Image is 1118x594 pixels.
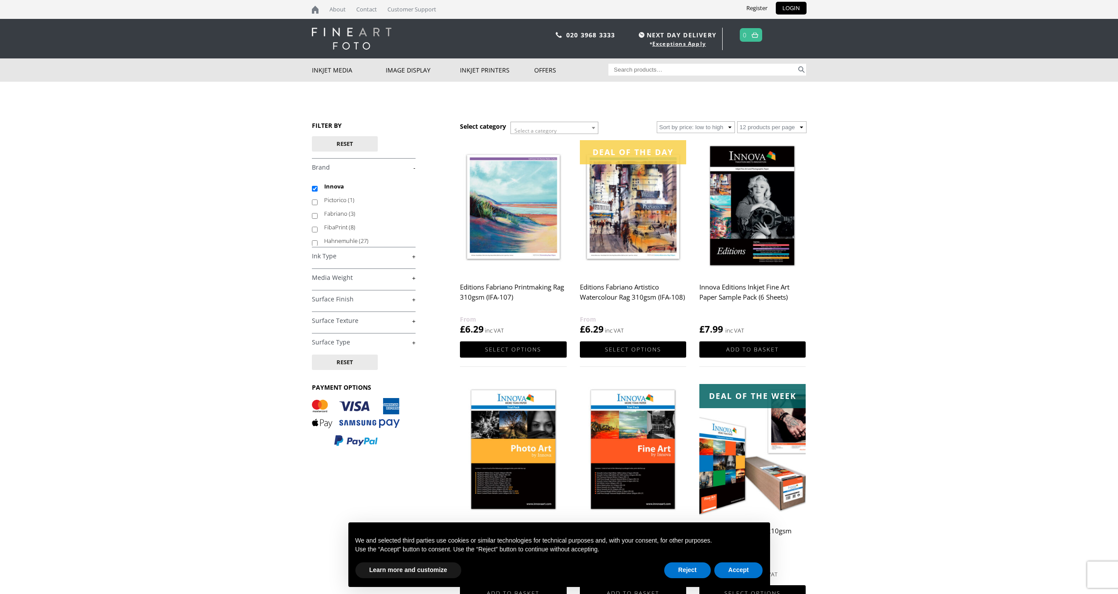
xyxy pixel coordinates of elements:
[355,536,763,545] p: We and selected third parties use cookies or similar technologies for technical purposes and, wit...
[699,384,806,408] div: Deal of the week
[699,140,806,273] img: Innova Editions Inkjet Fine Art Paper Sample Pack (6 Sheets)
[534,58,608,82] a: Offers
[312,58,386,82] a: Inkjet Media
[312,163,416,172] a: -
[312,398,400,447] img: PAYMENT OPTIONS
[312,355,378,370] button: Reset
[349,223,355,231] span: (8)
[580,341,686,358] a: Select options for “Editions Fabriano Artistico Watercolour Rag 310gsm (IFA-108)”
[460,341,566,358] a: Select options for “Editions Fabriano Printmaking Rag 310gsm (IFA-107)”
[460,384,566,517] img: Innova Photo Art Inkjet Photo Paper Sample Pack (8 sheets)
[348,196,355,204] span: (1)
[699,384,806,517] img: Innova Decor Smooth 210gsm (IFA-024)
[460,140,566,336] a: Editions Fabriano Printmaking Rag 310gsm (IFA-107) £6.29
[580,279,686,314] h2: Editions Fabriano Artistico Watercolour Rag 310gsm (IFA-108)
[580,140,686,273] img: Editions Fabriano Artistico Watercolour Rag 310gsm (IFA-108)
[312,333,416,351] h4: Surface Type
[566,31,615,39] a: 020 3968 3333
[657,121,735,133] select: Shop order
[312,317,416,325] a: +
[580,384,686,580] a: Innova Fine Art Paper Inkjet Sample Pack (11 Sheets) £8.99 inc VAT
[312,274,416,282] a: +
[312,311,416,329] h4: Surface Texture
[312,158,416,176] h4: Brand
[324,193,407,207] label: Pictorico
[699,341,806,358] a: Add to basket: “Innova Editions Inkjet Fine Art Paper Sample Pack (6 Sheets)”
[312,295,416,304] a: +
[349,210,355,217] span: (3)
[460,140,566,273] img: Editions Fabriano Printmaking Rag 310gsm (IFA-107)
[460,323,484,335] bdi: 6.29
[312,252,416,261] a: +
[312,338,416,347] a: +
[312,290,416,308] h4: Surface Finish
[776,2,807,14] a: LOGIN
[580,323,604,335] bdi: 6.29
[324,221,407,234] label: FibaPrint
[312,28,391,50] img: logo-white.svg
[312,268,416,286] h4: Media Weight
[699,140,806,336] a: Innova Editions Inkjet Fine Art Paper Sample Pack (6 Sheets) £7.99 inc VAT
[556,32,562,38] img: phone.svg
[460,279,566,314] h2: Editions Fabriano Printmaking Rag 310gsm (IFA-107)
[324,207,407,221] label: Fabriano
[460,384,566,580] a: Innova Photo Art Inkjet Photo Paper Sample Pack (8 sheets) £7.99 inc VAT
[714,562,763,578] button: Accept
[752,32,758,38] img: basket.svg
[386,58,460,82] a: Image Display
[312,121,416,130] h3: FILTER BY
[740,2,774,14] a: Register
[580,384,686,517] img: Innova Fine Art Paper Inkjet Sample Pack (11 Sheets)
[637,30,716,40] span: NEXT DAY DELIVERY
[743,29,747,41] a: 0
[796,64,807,76] button: Search
[460,122,506,130] h3: Select category
[664,562,711,578] button: Reject
[460,323,465,335] span: £
[514,127,557,134] span: Select a category
[580,140,686,164] div: Deal of the day
[355,562,461,578] button: Learn more and customize
[460,58,534,82] a: Inkjet Printers
[312,383,416,391] h3: PAYMENT OPTIONS
[652,40,706,47] a: Exceptions Apply
[324,180,407,193] label: Innova
[312,136,378,152] button: Reset
[699,384,806,580] a: Deal of the week Innova Decor Smooth 210gsm (IFA-024) £16.99£13.99
[725,326,744,336] strong: inc VAT
[312,247,416,264] h4: Ink Type
[699,279,806,314] h2: Innova Editions Inkjet Fine Art Paper Sample Pack (6 Sheets)
[639,32,644,38] img: time.svg
[580,140,686,336] a: Deal of the day Editions Fabriano Artistico Watercolour Rag 310gsm (IFA-108) £6.29
[359,237,369,245] span: (27)
[355,545,763,554] p: Use the “Accept” button to consent. Use the “Reject” button to continue without accepting.
[324,234,407,248] label: Hahnemuhle
[699,323,705,335] span: £
[699,323,723,335] bdi: 7.99
[608,64,796,76] input: Search products…
[580,323,585,335] span: £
